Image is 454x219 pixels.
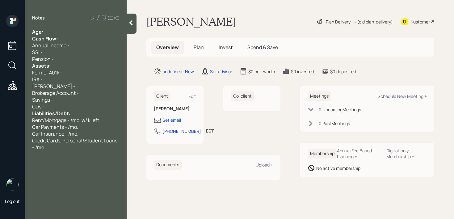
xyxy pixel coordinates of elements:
[154,106,196,112] h6: [PERSON_NAME]
[308,149,337,159] h6: Membership
[206,128,214,134] div: EST
[32,15,45,21] label: Notes
[247,44,278,51] span: Spend & Save
[32,62,51,69] span: Assets:
[386,148,427,159] div: Digital-only Membership +
[378,93,427,99] div: Schedule New Meeting +
[291,68,314,75] div: $0 invested
[32,124,78,130] span: Car Payments - /mo.
[5,198,20,204] div: Log out
[319,106,361,113] div: 0 Upcoming Meeting s
[32,56,54,62] span: Pension -
[32,49,43,56] span: SSI -
[326,19,351,25] div: Plan Delivery
[32,28,43,35] span: Age:
[210,68,232,75] div: Set advisor
[32,137,118,151] span: Credit Cards, Personal/Student Loans - /mo.
[330,68,356,75] div: $0 deposited
[256,162,273,168] div: Upload +
[32,90,79,96] span: Brokerage Account -
[32,69,62,76] span: Former 401k -
[32,130,78,137] span: Car Insurance - /mo.
[354,19,393,25] div: • (old plan-delivery)
[188,93,196,99] div: Edit
[32,117,99,124] span: Rent/Mortgage - /mo. w/ k left
[32,110,70,117] span: Liabilities/Debt:
[162,128,201,134] div: [PHONE_NUMBER]
[6,179,19,191] img: retirable_logo.png
[146,15,236,28] h1: [PERSON_NAME]
[32,42,69,49] span: Annual Income -
[162,117,181,123] div: Set email
[337,148,381,159] div: Annual Fee Based Planning +
[32,103,44,110] span: CDs -
[248,68,275,75] div: $0 net-worth
[162,68,194,75] div: undefined · New
[231,91,254,101] h6: Co-client
[32,83,75,90] span: [PERSON_NAME] -
[32,35,58,42] span: Cash Flow:
[32,96,53,103] span: Savings -
[194,44,204,51] span: Plan
[308,91,331,101] h6: Meetings
[156,44,179,51] span: Overview
[411,19,430,25] div: Kustomer
[316,165,360,171] div: No active membership
[32,76,43,83] span: IRA -
[154,160,182,170] h6: Documents
[154,91,170,101] h6: Client
[319,120,350,127] div: 0 Past Meeting s
[219,44,233,51] span: Invest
